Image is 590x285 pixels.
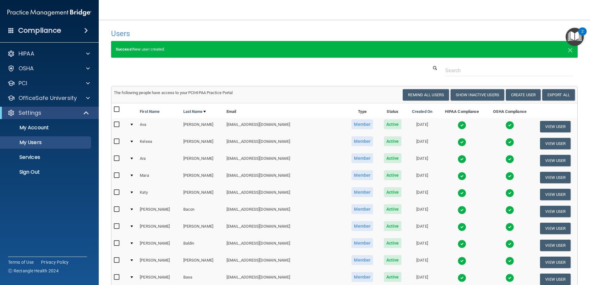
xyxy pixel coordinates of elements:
[137,254,181,271] td: [PERSON_NAME]
[458,138,466,147] img: tick.e7d51cea.svg
[41,259,69,265] a: Privacy Policy
[7,65,90,72] a: OSHA
[406,169,438,186] td: [DATE]
[224,169,346,186] td: [EMAIL_ADDRESS][DOMAIN_NAME]
[540,189,571,200] button: View User
[4,125,88,131] p: My Account
[379,103,406,118] th: Status
[4,169,88,175] p: Sign Out
[351,221,373,231] span: Member
[224,118,346,135] td: [EMAIL_ADDRESS][DOMAIN_NAME]
[181,254,224,271] td: [PERSON_NAME]
[581,31,584,39] div: 2
[116,47,133,52] strong: Success!
[505,274,514,282] img: tick.e7d51cea.svg
[224,220,346,237] td: [EMAIL_ADDRESS][DOMAIN_NAME]
[384,187,401,197] span: Active
[406,118,438,135] td: [DATE]
[181,186,224,203] td: [PERSON_NAME]
[351,187,373,197] span: Member
[111,30,380,38] h4: Users
[384,221,401,231] span: Active
[4,139,88,146] p: My Users
[505,172,514,180] img: tick.e7d51cea.svg
[137,135,181,152] td: Kelsea
[351,238,373,248] span: Member
[181,135,224,152] td: [PERSON_NAME]
[18,26,61,35] h4: Compliance
[7,50,90,57] a: HIPAA
[384,238,401,248] span: Active
[181,118,224,135] td: [PERSON_NAME]
[540,138,571,149] button: View User
[181,169,224,186] td: [PERSON_NAME]
[540,121,571,132] button: View User
[505,121,514,130] img: tick.e7d51cea.svg
[458,155,466,163] img: tick.e7d51cea.svg
[384,153,401,163] span: Active
[224,152,346,169] td: [EMAIL_ADDRESS][DOMAIN_NAME]
[4,154,88,160] p: Services
[224,254,346,271] td: [EMAIL_ADDRESS][DOMAIN_NAME]
[406,254,438,271] td: [DATE]
[351,272,373,282] span: Member
[181,237,224,254] td: Baldin
[384,119,401,129] span: Active
[351,136,373,146] span: Member
[351,153,373,163] span: Member
[566,28,584,46] button: Open Resource Center, 2 new notifications
[540,240,571,251] button: View User
[458,223,466,231] img: tick.e7d51cea.svg
[111,41,578,58] div: New user created.
[224,186,346,203] td: [EMAIL_ADDRESS][DOMAIN_NAME]
[540,172,571,183] button: View User
[8,259,34,265] a: Terms of Use
[19,50,34,57] p: HIPAA
[505,189,514,197] img: tick.e7d51cea.svg
[384,136,401,146] span: Active
[406,203,438,220] td: [DATE]
[505,206,514,214] img: tick.e7d51cea.svg
[458,189,466,197] img: tick.e7d51cea.svg
[505,257,514,265] img: tick.e7d51cea.svg
[505,240,514,248] img: tick.e7d51cea.svg
[403,89,449,101] button: Remind All Users
[351,255,373,265] span: Member
[406,135,438,152] td: [DATE]
[542,89,575,101] a: Export All
[458,257,466,265] img: tick.e7d51cea.svg
[540,155,571,166] button: View User
[181,152,224,169] td: [PERSON_NAME]
[505,155,514,163] img: tick.e7d51cea.svg
[137,169,181,186] td: Mara
[458,206,466,214] img: tick.e7d51cea.svg
[486,103,534,118] th: OSHA Compliance
[384,204,401,214] span: Active
[567,46,573,53] button: Close
[458,240,466,248] img: tick.e7d51cea.svg
[540,206,571,217] button: View User
[567,43,573,56] span: ×
[384,272,401,282] span: Active
[137,203,181,220] td: [PERSON_NAME]
[438,103,486,118] th: HIPAA Compliance
[351,204,373,214] span: Member
[346,103,379,118] th: Type
[384,255,401,265] span: Active
[224,103,346,118] th: Email
[224,135,346,152] td: [EMAIL_ADDRESS][DOMAIN_NAME]
[19,65,34,72] p: OSHA
[137,152,181,169] td: Ara
[458,172,466,180] img: tick.e7d51cea.svg
[458,274,466,282] img: tick.e7d51cea.svg
[114,90,233,95] span: The following people have access to your PCIHIPAA Practice Portal
[224,203,346,220] td: [EMAIL_ADDRESS][DOMAIN_NAME]
[451,89,504,101] button: Show Inactive Users
[458,121,466,130] img: tick.e7d51cea.svg
[137,186,181,203] td: Katy
[412,108,432,115] a: Created On
[351,170,373,180] span: Member
[137,237,181,254] td: [PERSON_NAME]
[351,119,373,129] span: Member
[19,94,77,102] p: OfficeSafe University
